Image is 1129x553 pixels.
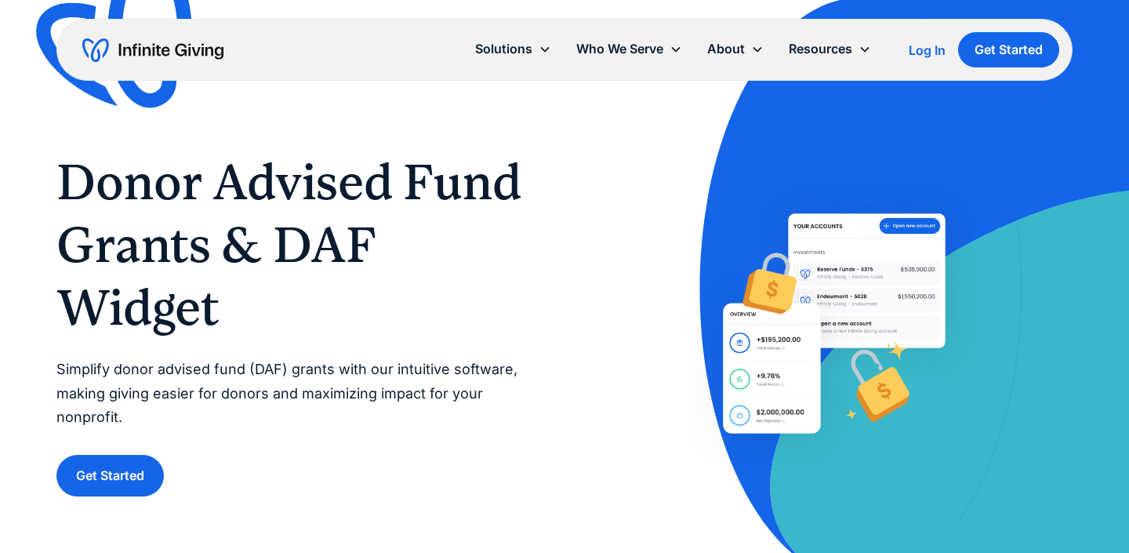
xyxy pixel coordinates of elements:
div: About [707,38,745,60]
div: About [695,32,776,66]
div: Resources [776,32,884,66]
div: Solutions [475,38,532,60]
div: Who We Serve [576,38,663,60]
div: Log In [909,44,946,56]
a: home [82,38,223,63]
a: Log In [909,41,946,60]
p: Simplify donor advised fund (DAF) grants with our intuitive software, making giving easier for do... [56,358,533,430]
h1: Donor Advised Fund Grants & DAF Widget [56,151,533,339]
div: Resources [789,38,852,60]
div: Who We Serve [564,32,695,66]
img: Help donors easily give DAF grants to your nonprofit with Infinite Giving’s Donor Advised Fund so... [681,172,988,476]
div: Solutions [463,32,564,66]
a: Get Started [958,32,1059,67]
a: Get Started [56,455,164,497]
